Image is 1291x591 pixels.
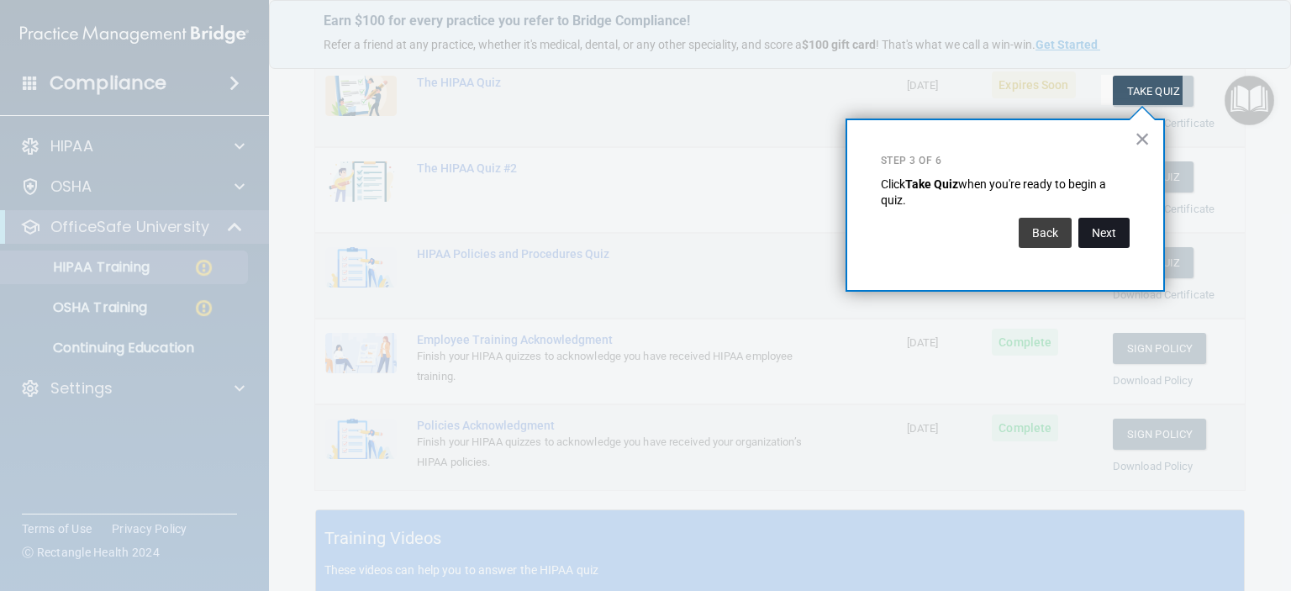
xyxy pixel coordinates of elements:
button: Next [1078,218,1130,248]
span: Click [881,177,905,191]
button: Take Quiz [1113,76,1194,107]
strong: Take Quiz [905,177,958,191]
p: Step 3 of 6 [881,154,1130,168]
button: Close [1135,125,1151,152]
button: Back [1019,218,1072,248]
span: when you're ready to begin a quiz. [881,177,1109,208]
